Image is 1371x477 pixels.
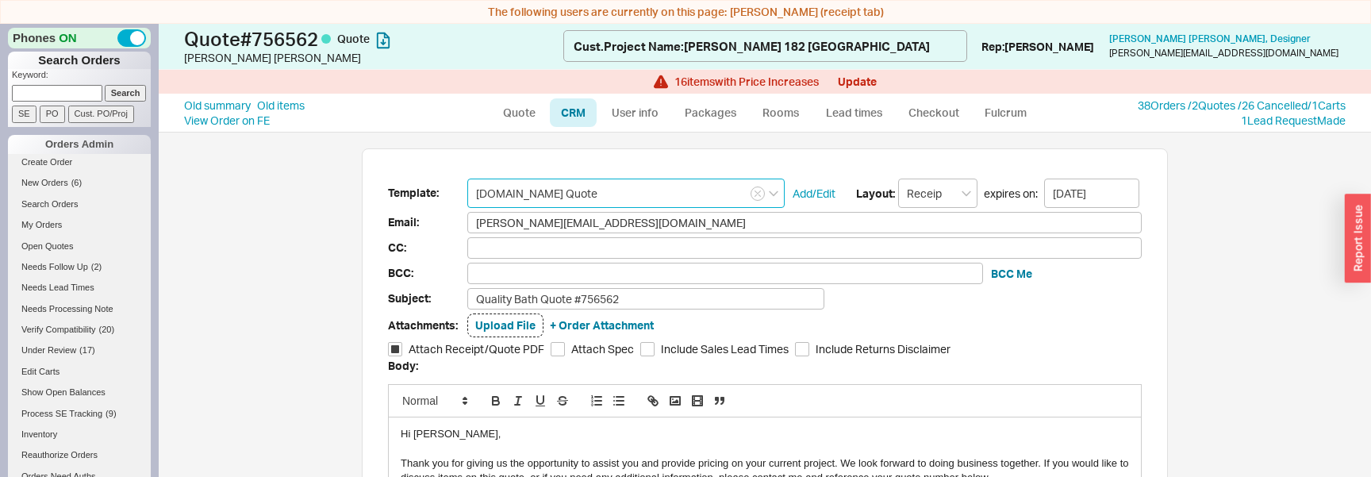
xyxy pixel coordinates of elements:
[730,5,884,18] span: [PERSON_NAME] (receipt tab)
[105,85,147,102] input: Search
[467,179,785,208] input: Select Template
[8,175,151,191] a: New Orders(6)
[71,178,82,187] span: ( 6 )
[8,406,151,422] a: Process SE Tracking(9)
[8,384,151,401] a: Show Open Balances
[661,341,789,357] span: Include Sales Lead Times
[8,196,151,213] a: Search Orders
[838,75,877,88] button: Update
[99,325,115,334] span: ( 20 )
[795,342,809,356] input: Include Returns Disclaimer
[600,98,670,127] a: User info
[388,264,467,283] span: BCC:
[257,98,305,113] a: Old items
[79,345,95,355] span: ( 17 )
[21,409,102,418] span: Process SE Tracking
[974,98,1039,127] a: Fulcrum
[8,259,151,275] a: Needs Follow Up(2)
[984,186,1038,202] span: expires on:
[962,190,971,197] svg: open menu
[571,341,634,357] span: Attach Spec
[401,427,1129,441] div: Hi [PERSON_NAME],
[91,262,102,271] span: ( 2 )
[388,183,467,203] span: Template:
[388,359,418,372] span: Body:
[674,98,748,127] a: Packages
[8,426,151,443] a: Inventory
[59,29,77,46] span: ON
[21,178,68,187] span: New Orders
[674,75,819,88] span: 16 item s with Price Increases
[8,321,151,338] a: Verify Compatibility(20)
[814,98,894,127] a: Lead times
[8,301,151,317] a: Needs Processing Note
[184,28,563,50] h1: Quote # 756562
[8,342,151,359] a: Under Review(17)
[12,106,36,122] input: SE
[8,135,151,154] div: Orders Admin
[21,345,76,355] span: Under Review
[21,325,96,334] span: Verify Compatibility
[1109,48,1338,59] div: [PERSON_NAME][EMAIL_ADDRESS][DOMAIN_NAME]
[550,317,654,333] button: + Order Attachment
[8,52,151,69] h1: Search Orders
[1308,98,1346,112] a: /1Carts
[492,98,547,127] a: Quote
[640,342,655,356] input: Include Sales Lead Times
[8,279,151,296] a: Needs Lead Times
[751,98,811,127] a: Rooms
[8,238,151,255] a: Open Quotes
[106,409,116,418] span: ( 9 )
[388,342,402,356] input: Attach Receipt/Quote PDF
[388,213,467,233] span: Email:
[981,39,1094,55] div: Rep: [PERSON_NAME]
[8,154,151,171] a: Create Order
[388,289,467,309] span: Subject:
[8,364,151,380] a: Edit Carts
[184,113,270,127] a: View Order on FE
[8,28,151,48] div: Phones
[8,447,151,464] a: Reauthorize Orders
[388,238,467,258] span: CC:
[897,98,970,127] a: Checkout
[550,98,597,127] a: CRM
[769,190,778,197] svg: open menu
[21,304,113,314] span: Needs Processing Note
[475,317,536,333] button: Upload File
[21,262,88,271] span: Needs Follow Up
[1241,113,1346,127] a: 1Lead RequestMade
[898,179,977,208] input: Select a layout
[388,316,467,336] span: Attachments:
[184,98,251,113] a: Old summary
[793,186,835,202] a: Add/Edit
[337,32,370,45] span: Quote
[1138,98,1308,112] a: 38Orders /2Quotes /26 Cancelled
[816,341,950,357] span: Include Returns Disclaimer
[184,50,563,66] div: [PERSON_NAME] [PERSON_NAME]
[8,217,151,233] a: My Orders
[574,38,930,55] div: Cust. Project Name : [PERSON_NAME] 182 [GEOGRAPHIC_DATA]
[4,4,1367,20] div: The following users are currently on this page:
[68,106,134,122] input: Cust. PO/Proj
[1109,33,1311,44] a: [PERSON_NAME] [PERSON_NAME], Designer
[409,341,544,357] span: Attach Receipt/Quote PDF
[551,342,565,356] input: Attach Spec
[1109,33,1311,44] span: [PERSON_NAME] [PERSON_NAME] , Designer
[991,266,1032,282] button: BCC Me
[856,186,895,202] span: Layout:
[12,69,151,85] p: Keyword:
[40,106,65,122] input: PO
